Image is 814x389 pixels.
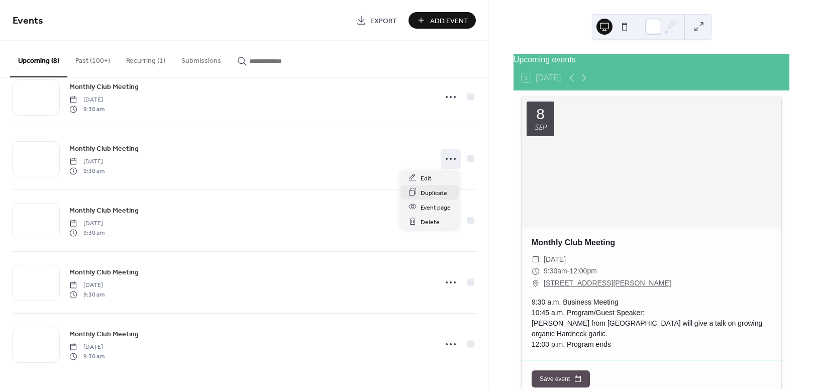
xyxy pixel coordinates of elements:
div: 9:30 a.m. Business Meeting 10:45 a.m. Program/Guest Speaker: [PERSON_NAME] from [GEOGRAPHIC_DATA]... [522,297,781,350]
span: [DATE] [69,95,105,105]
span: Event page [421,202,451,213]
span: [DATE] [69,219,105,228]
div: ​ [532,254,540,266]
a: Export [349,12,404,29]
span: Monthly Club Meeting [69,82,139,92]
span: Duplicate [421,187,447,198]
span: Events [13,11,43,31]
button: Submissions [173,41,229,76]
div: Upcoming events [514,54,789,66]
span: Monthly Club Meeting [69,206,139,216]
a: Monthly Club Meeting [69,328,139,340]
button: Recurring (1) [118,41,173,76]
span: 9:30 am [69,290,105,299]
span: 9:30am [544,265,567,277]
span: [DATE] [69,157,105,166]
span: Add Event [430,16,468,26]
span: [DATE] [69,281,105,290]
div: ​ [532,265,540,277]
span: Delete [421,217,440,227]
span: Export [370,16,397,26]
span: Edit [421,173,432,183]
a: Monthly Club Meeting [69,266,139,278]
span: 9:30 am [69,105,105,114]
a: [STREET_ADDRESS][PERSON_NAME] [544,277,671,289]
span: 9:30 am [69,352,105,361]
span: Monthly Club Meeting [69,267,139,278]
span: Monthly Club Meeting [69,329,139,340]
button: Add Event [409,12,476,29]
button: Past (100+) [67,41,118,76]
span: [DATE] [69,343,105,352]
span: 12:00pm [569,265,596,277]
a: Monthly Club Meeting [69,205,139,216]
span: - [567,265,570,277]
button: Upcoming (8) [10,41,67,77]
a: Monthly Club Meeting [69,81,139,92]
span: [DATE] [544,254,566,266]
a: Monthly Club Meeting [69,143,139,154]
span: Monthly Club Meeting [69,144,139,154]
button: Save event [532,370,590,387]
span: 9:30 am [69,228,105,237]
div: ​ [532,277,540,289]
span: 9:30 am [69,166,105,175]
div: Sep [535,124,546,131]
div: 8 [536,107,545,122]
div: Monthly Club Meeting [522,237,781,249]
